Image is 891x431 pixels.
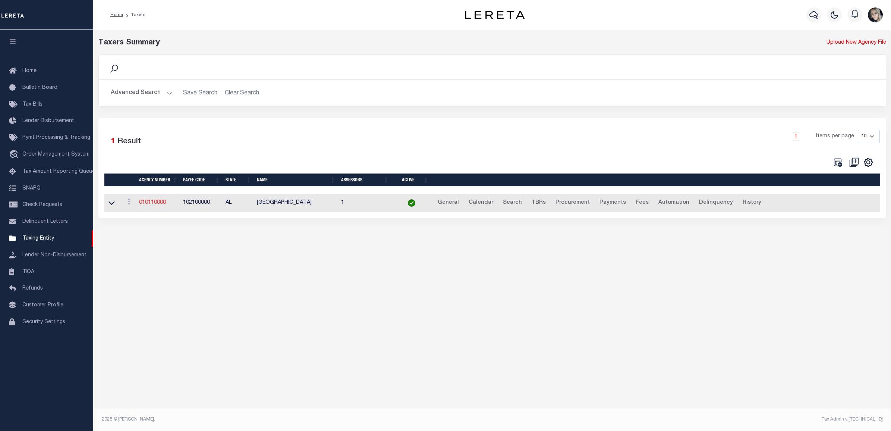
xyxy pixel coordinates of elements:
a: General [434,197,462,209]
span: TIQA [22,269,34,274]
a: 010110000 [139,200,166,205]
span: Pymt Processing & Tracking [22,135,90,140]
a: Delinquency [696,197,736,209]
span: Taxing Entity [22,236,54,241]
a: Calendar [465,197,497,209]
td: AL [223,194,254,212]
label: Result [117,136,141,148]
td: 102100000 [180,194,223,212]
th: Agency Number: activate to sort column ascending [136,174,180,187]
a: Home [110,13,123,17]
a: History [739,197,765,209]
span: Check Requests [22,202,62,207]
span: Refunds [22,286,43,291]
a: Fees [632,197,652,209]
span: Home [22,68,37,74]
span: Security Settings [22,319,65,325]
span: Items per page [816,132,854,141]
span: Lender Disbursement [22,118,74,124]
img: check-icon-green.svg [408,199,415,207]
th: Payee Code: activate to sort column ascending [180,174,223,187]
button: Advanced Search [111,86,173,100]
td: 1 [338,194,391,212]
div: Taxers Summary [98,37,686,49]
a: 1 [792,132,800,141]
a: Search [500,197,525,209]
a: Upload New Agency File [827,39,886,47]
span: SNAPQ [22,185,41,191]
span: Bulletin Board [22,85,57,90]
span: Customer Profile [22,303,63,308]
td: [GEOGRAPHIC_DATA] [254,194,338,212]
th: State: activate to sort column ascending [223,174,254,187]
a: Procurement [552,197,593,209]
div: 2025 © [PERSON_NAME]. [96,416,492,423]
i: travel_explore [9,150,21,160]
a: TBRs [528,197,549,209]
a: Payments [596,197,629,209]
span: 1 [111,138,115,146]
span: Tax Amount Reporting Queue [22,169,95,174]
span: Delinquent Letters [22,219,68,224]
span: Order Management System [22,152,89,157]
th: Active: activate to sort column ascending [391,174,431,187]
span: Lender Non-Disbursement [22,253,86,258]
th: Assessors: activate to sort column ascending [338,174,391,187]
div: Tax Admin v.[TECHNICAL_ID] [498,416,883,423]
span: Tax Bills [22,102,42,107]
li: Taxers [123,12,145,18]
img: logo-dark.svg [465,11,525,19]
a: Automation [655,197,693,209]
th: Name: activate to sort column ascending [254,174,338,187]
